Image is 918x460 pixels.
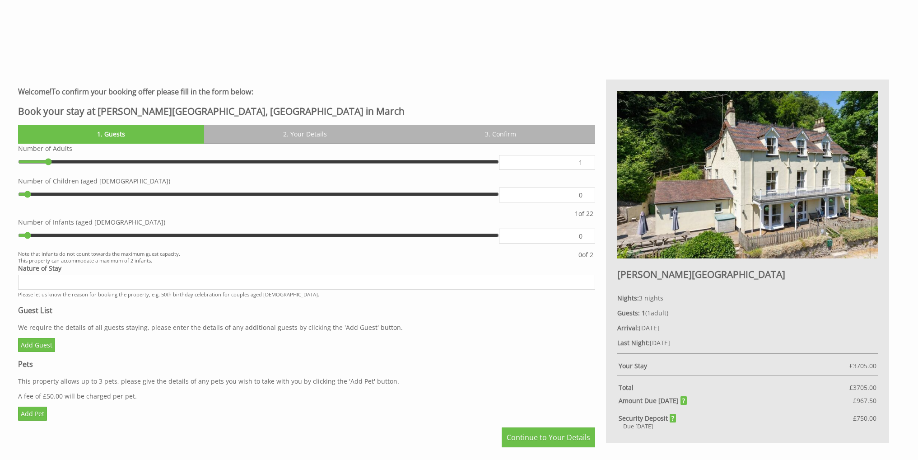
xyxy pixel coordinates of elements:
label: Number of Children (aged [DEMOGRAPHIC_DATA]) [18,177,595,185]
p: 3 nights [617,294,878,302]
span: £ [849,361,876,370]
small: Note that infants do not count towards the maximum guest capacity. This property can accommodate ... [18,250,569,264]
strong: Amount Due [DATE] [619,396,687,405]
p: A fee of £50.00 will be charged per pet. [18,392,595,400]
p: [DATE] [617,338,878,347]
a: Add Guest [18,338,55,352]
span: £ [849,383,876,392]
h3: To confirm your booking offer please fill in the form below: [18,87,595,97]
a: 3. Confirm [406,125,595,143]
div: Due [DATE] [617,422,878,430]
a: 1. Guests [18,125,204,143]
span: 967.50 [857,396,876,405]
strong: Nights: [617,294,639,302]
p: We require the details of all guests staying, please enter the details of any additional guests b... [18,323,595,332]
label: Nature of Stay [18,264,595,272]
strong: Total [619,383,849,392]
span: 3705.00 [853,383,876,392]
strong: Security Deposit [619,414,676,422]
span: 3705.00 [853,361,876,370]
small: Please let us know the reason for booking the property, e.g. 50th birthday celebration for couple... [18,291,319,298]
p: This property allows up to 3 pets, please give the details of any pets you wish to take with you ... [18,377,595,385]
a: Continue to Your Details [502,427,595,447]
span: £ [853,396,876,405]
a: Add Pet [18,407,47,421]
h2: [PERSON_NAME][GEOGRAPHIC_DATA] [617,268,878,281]
span: 1 [647,309,651,317]
span: £ [853,414,876,422]
strong: Arrival: [617,324,639,332]
span: 750.00 [857,414,876,422]
span: adult [647,309,666,317]
div: of 22 [573,209,595,218]
label: Number of Infants (aged [DEMOGRAPHIC_DATA]) [18,218,595,226]
label: Number of Adults [18,144,595,153]
strong: Welcome! [18,87,51,97]
span: 1 [575,209,578,218]
strong: 1 [642,309,645,317]
span: 0 [578,250,582,259]
strong: Guests: [617,309,640,317]
h2: Book your stay at [PERSON_NAME][GEOGRAPHIC_DATA], [GEOGRAPHIC_DATA] in March [18,105,595,117]
p: [DATE] [617,324,878,332]
h3: Guest List [18,305,595,315]
span: ( ) [642,309,668,317]
div: of 2 [577,250,595,264]
strong: Your Stay [619,361,849,370]
strong: Last Night: [617,338,650,347]
h3: Pets [18,359,595,369]
img: An image of 'Holly Tree House' [617,91,878,258]
a: 2. Your Details [204,125,406,143]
